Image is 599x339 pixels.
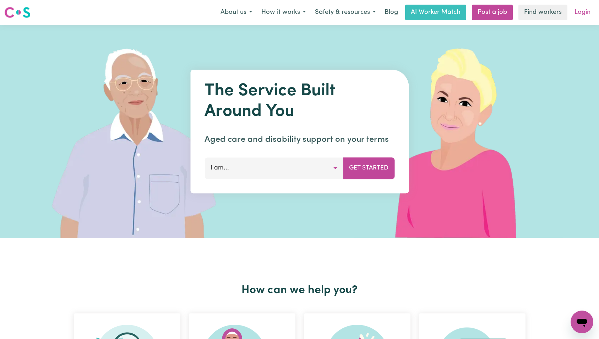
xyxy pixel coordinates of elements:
button: Safety & resources [310,5,380,20]
a: AI Worker Match [405,5,466,20]
iframe: Button to launch messaging window [571,311,593,333]
a: Login [570,5,595,20]
a: Careseekers logo [4,4,31,21]
p: Aged care and disability support on your terms [205,133,394,146]
img: Careseekers logo [4,6,31,19]
button: Get Started [343,157,394,179]
button: About us [216,5,257,20]
h1: The Service Built Around You [205,81,394,122]
h2: How can we help you? [70,284,530,297]
a: Post a job [472,5,513,20]
a: Find workers [518,5,567,20]
button: I am... [205,157,343,179]
a: Blog [380,5,402,20]
button: How it works [257,5,310,20]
